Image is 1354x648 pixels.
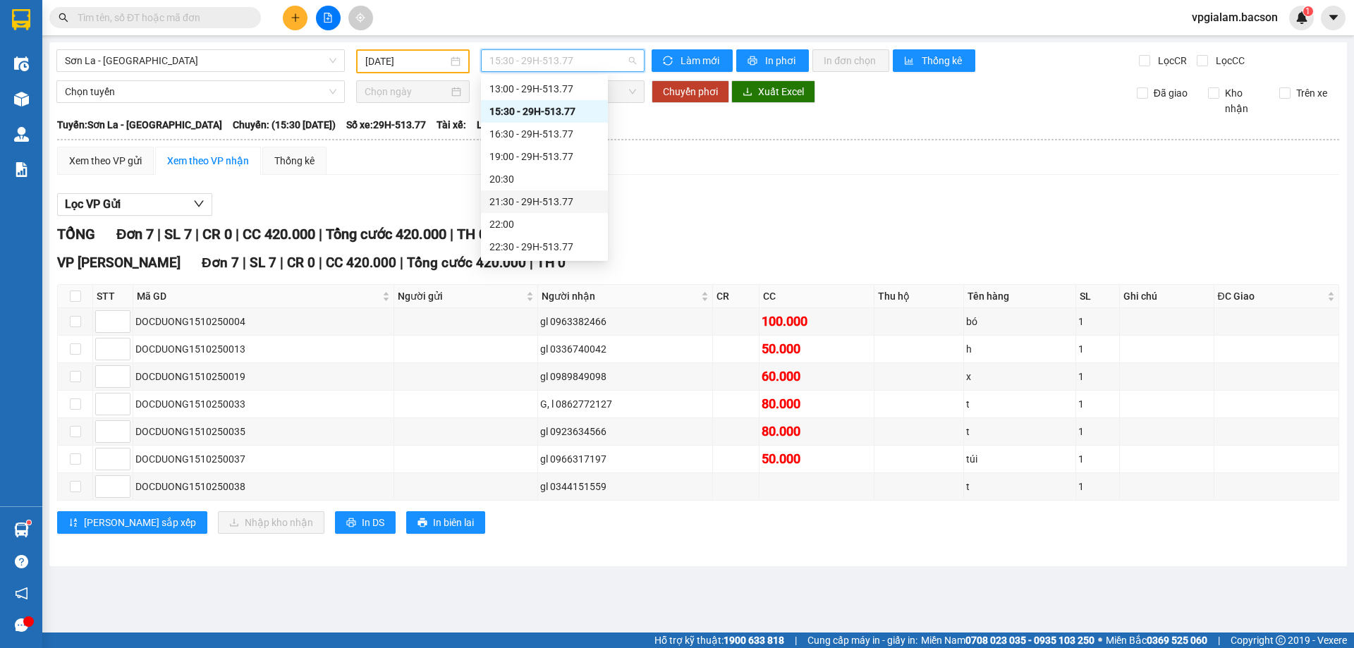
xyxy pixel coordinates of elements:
div: 21:30 - 29H-513.77 [489,194,599,209]
span: file-add [323,13,333,23]
button: syncLàm mới [652,49,733,72]
span: aim [355,13,365,23]
div: 22:30 - 29H-513.77 [489,239,599,255]
div: 1 [1078,396,1116,412]
div: gl 0963382466 [540,314,709,329]
img: logo-vxr [12,9,30,30]
button: aim [348,6,373,30]
div: gl 0344151559 [540,479,709,494]
div: 1 [1078,369,1116,384]
span: Chuyến: (15:30 [DATE]) [233,117,336,133]
div: 1 [1078,479,1116,494]
img: warehouse-icon [14,522,29,537]
div: 1 [1078,341,1116,357]
div: gl 0923634566 [540,424,709,439]
span: message [15,618,28,632]
span: ⚪️ [1098,637,1102,643]
th: SL [1076,285,1119,308]
div: 100.000 [762,312,872,331]
div: 60.000 [762,367,872,386]
div: t [966,396,1073,412]
span: | [236,226,239,243]
span: | [1218,632,1220,648]
span: TH 0 [457,226,487,243]
span: In DS [362,515,384,530]
button: bar-chartThống kê [893,49,975,72]
span: In biên lai [433,515,474,530]
span: bar-chart [904,56,916,67]
div: 20:30 [489,171,599,187]
div: 15:30 - 29H-513.77 [489,104,599,119]
span: caret-down [1327,11,1340,24]
span: Chọn tuyến [65,81,336,102]
span: | [195,226,199,243]
button: printerIn biên lai [406,511,485,534]
td: DOCDUONG1510250004 [133,308,394,336]
span: sync [663,56,675,67]
th: Ghi chú [1120,285,1214,308]
span: download [743,87,752,98]
th: STT [93,285,133,308]
strong: 0708 023 035 - 0935 103 250 [965,635,1094,646]
div: gl 0336740042 [540,341,709,357]
th: CC [760,285,874,308]
strong: 0369 525 060 [1147,635,1207,646]
span: down [193,198,205,209]
span: question-circle [15,555,28,568]
div: Thống kê [274,153,315,169]
span: Hỗ trợ kỹ thuật: [654,632,784,648]
span: printer [748,56,760,67]
td: DOCDUONG1510250019 [133,363,394,391]
span: Lọc CC [1210,53,1247,68]
div: 1 [1078,451,1116,467]
div: DOCDUONG1510250035 [135,424,391,439]
span: | [157,226,161,243]
td: DOCDUONG1510250033 [133,391,394,418]
td: DOCDUONG1510250013 [133,336,394,363]
span: printer [346,518,356,529]
div: G, l 0862772127 [540,396,709,412]
div: h [966,341,1073,357]
img: warehouse-icon [14,92,29,106]
div: gl 0966317197 [540,451,709,467]
span: search [59,13,68,23]
span: Người nhận [542,288,697,304]
span: Lọc CR [1152,53,1189,68]
input: Tìm tên, số ĐT hoặc mã đơn [78,10,244,25]
span: CC 420.000 [326,255,396,271]
th: Tên hàng [964,285,1076,308]
input: 14/10/2025 [365,54,448,69]
div: 22:00 [489,216,599,232]
span: | [530,255,533,271]
sup: 1 [27,520,31,525]
div: DOCDUONG1510250013 [135,341,391,357]
div: DOCDUONG1510250004 [135,314,391,329]
span: Xuất Excel [758,84,804,99]
div: bó [966,314,1073,329]
td: DOCDUONG1510250037 [133,446,394,473]
div: 50.000 [762,339,872,359]
button: In đơn chọn [812,49,889,72]
span: | [280,255,283,271]
span: Người gửi [398,288,523,304]
div: 80.000 [762,394,872,414]
span: SL 7 [250,255,276,271]
div: t [966,479,1073,494]
span: | [319,226,322,243]
span: CR 0 [202,226,232,243]
button: file-add [316,6,341,30]
button: printerIn DS [335,511,396,534]
img: warehouse-icon [14,127,29,142]
span: In phơi [765,53,798,68]
span: | [243,255,246,271]
span: Lọc VP Gửi [65,195,121,213]
span: Tài xế: [437,117,466,133]
span: ĐC Giao [1218,288,1324,304]
span: 1 [1305,6,1310,16]
button: downloadNhập kho nhận [218,511,324,534]
span: Làm mới [681,53,721,68]
span: CR 0 [287,255,315,271]
div: Xem theo VP gửi [69,153,142,169]
img: icon-new-feature [1295,11,1308,24]
div: 1 [1078,314,1116,329]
